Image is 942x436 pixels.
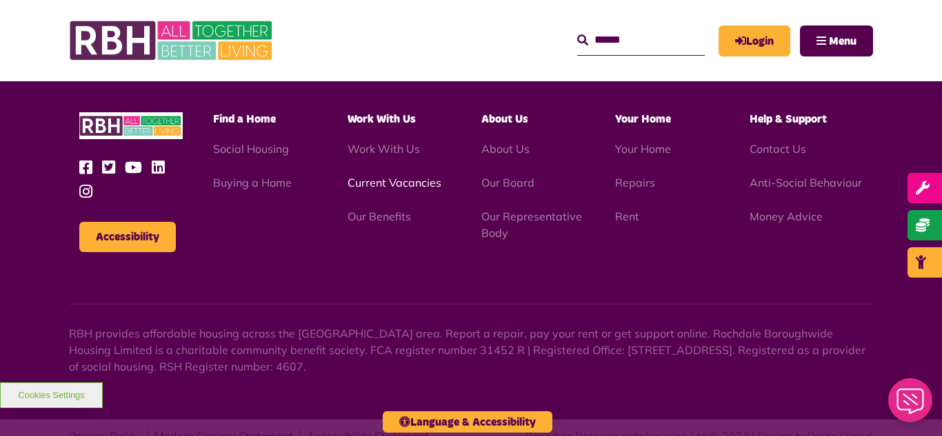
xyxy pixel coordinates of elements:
a: Repairs [615,176,655,189]
a: Money Advice [750,209,823,223]
span: Menu [829,36,856,47]
img: RBH [79,112,183,139]
button: Language & Accessibility [383,411,552,433]
img: RBH [69,14,276,68]
a: Anti-Social Behaviour [750,176,862,189]
span: Your Home [615,114,671,125]
a: Rent [615,209,639,223]
span: Find a Home [213,114,276,125]
a: MyRBH [719,25,790,56]
a: Our Representative Body [481,209,582,240]
input: Search [577,25,705,55]
span: About Us [481,114,528,125]
iframe: Netcall Web Assistant for live chat [880,374,942,436]
a: Work With Us [348,142,420,156]
a: Current Vacancies [348,176,441,189]
a: Contact Us [750,142,806,156]
a: Your Home [615,142,671,156]
span: Help & Support [750,114,827,125]
p: RBH provides affordable housing across the [GEOGRAPHIC_DATA] area. Report a repair, pay your rent... [69,325,873,375]
a: Buying a Home [213,176,292,189]
a: About Us [481,142,530,156]
span: Work With Us [348,114,416,125]
a: Our Board [481,176,534,189]
button: Accessibility [79,222,176,252]
a: Our Benefits [348,209,411,223]
a: Social Housing - open in a new tab [213,142,289,156]
button: Navigation [800,25,873,56]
